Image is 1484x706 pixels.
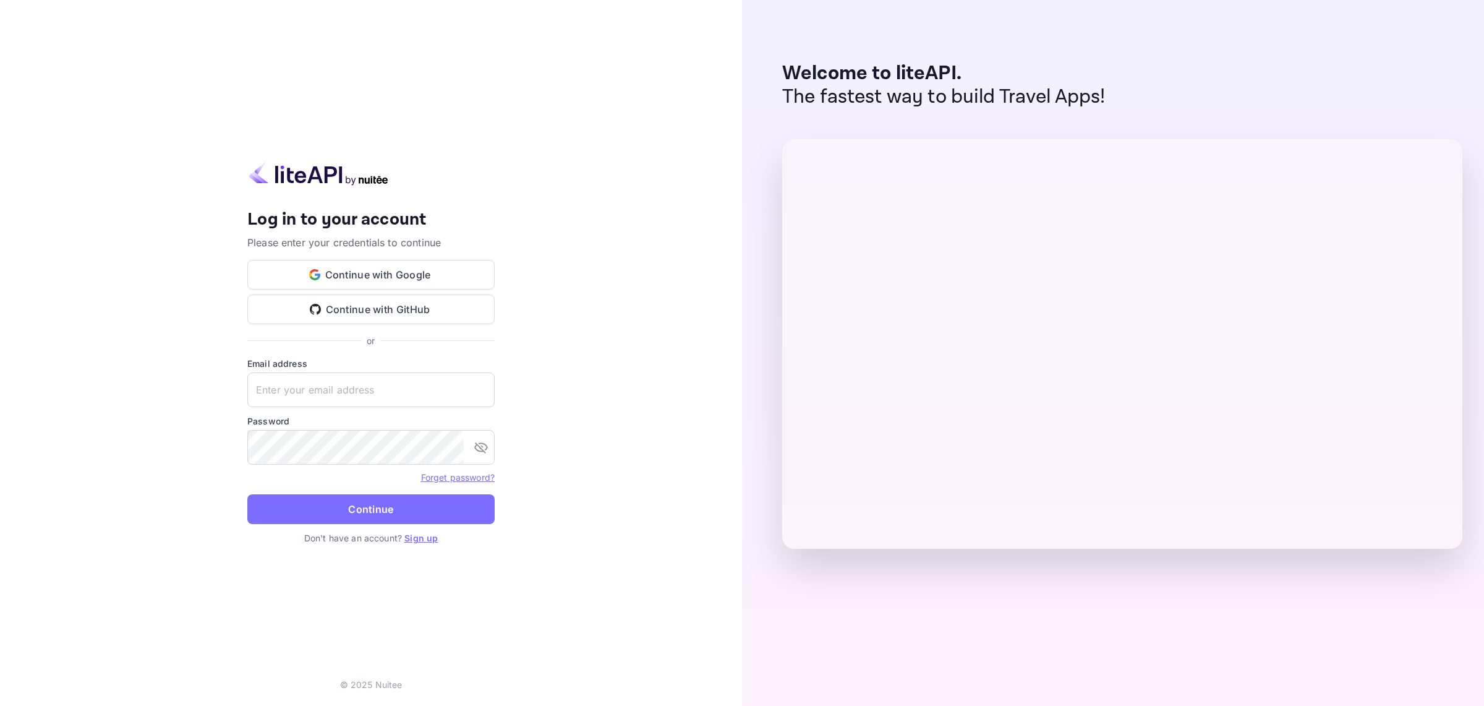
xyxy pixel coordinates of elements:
img: liteapi [247,161,390,186]
button: Continue with Google [247,260,495,290]
p: Please enter your credentials to continue [247,235,495,250]
p: or [367,334,375,347]
p: Welcome to liteAPI. [782,62,1106,85]
label: Email address [247,357,495,370]
p: © 2025 Nuitee [340,678,403,691]
input: Enter your email address [247,372,495,407]
button: Continue [247,494,495,524]
a: Sign up [404,533,438,543]
p: The fastest way to build Travel Apps! [782,85,1106,109]
a: Forget password? [421,472,495,483]
button: Continue with GitHub [247,295,495,324]
p: Don't have an account? [247,532,495,545]
h4: Log in to your account [247,209,495,231]
img: liteAPI Dashboard Preview [782,139,1462,549]
button: toggle password visibility [469,435,493,460]
a: Forget password? [421,471,495,483]
label: Password [247,415,495,428]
